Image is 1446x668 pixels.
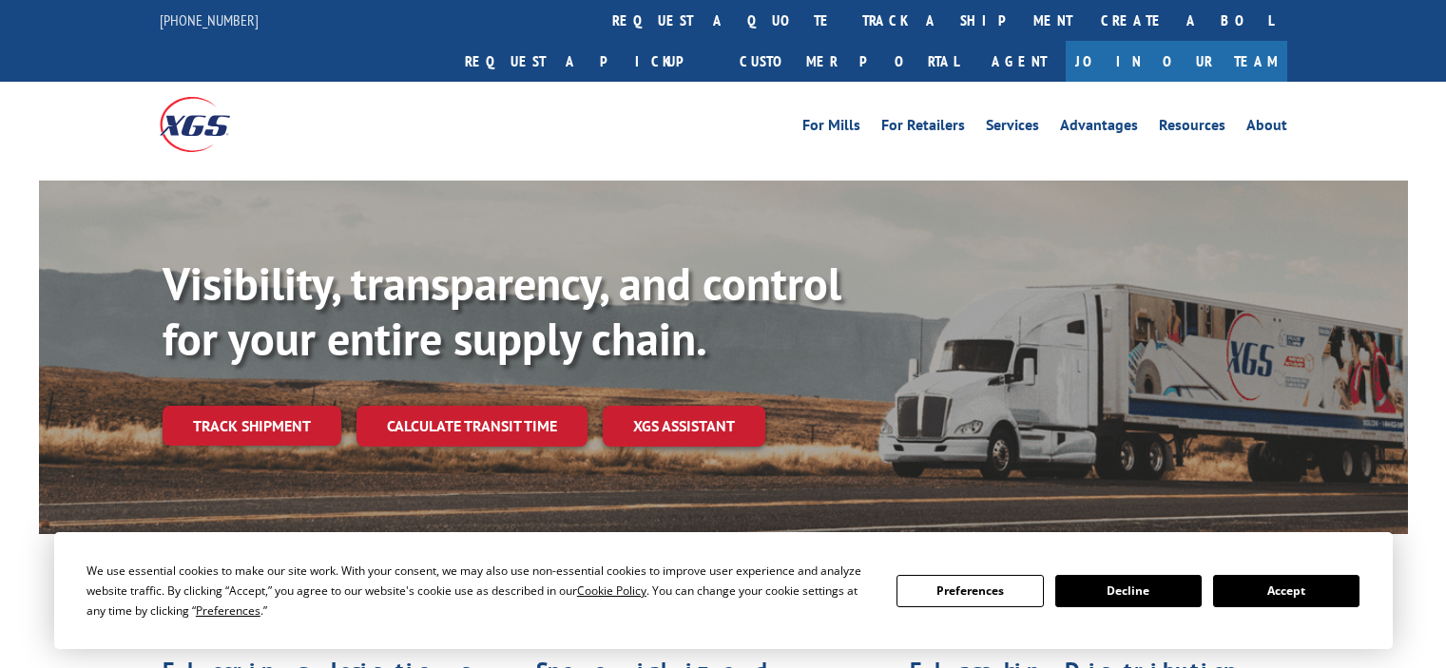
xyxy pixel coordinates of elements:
[986,118,1039,139] a: Services
[163,406,341,446] a: Track shipment
[87,561,874,620] div: We use essential cookies to make our site work. With your consent, we may also use non-essential ...
[577,582,646,599] span: Cookie Policy
[881,118,965,139] a: For Retailers
[196,602,260,619] span: Preferences
[160,10,259,29] a: [PHONE_NUMBER]
[54,532,1393,649] div: Cookie Consent Prompt
[1066,41,1287,82] a: Join Our Team
[725,41,973,82] a: Customer Portal
[1246,118,1287,139] a: About
[357,406,588,447] a: Calculate transit time
[1055,575,1202,607] button: Decline
[897,575,1043,607] button: Preferences
[603,406,765,447] a: XGS ASSISTANT
[1213,575,1359,607] button: Accept
[1060,118,1138,139] a: Advantages
[973,41,1066,82] a: Agent
[1159,118,1225,139] a: Resources
[802,118,860,139] a: For Mills
[451,41,725,82] a: Request a pickup
[163,254,841,368] b: Visibility, transparency, and control for your entire supply chain.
